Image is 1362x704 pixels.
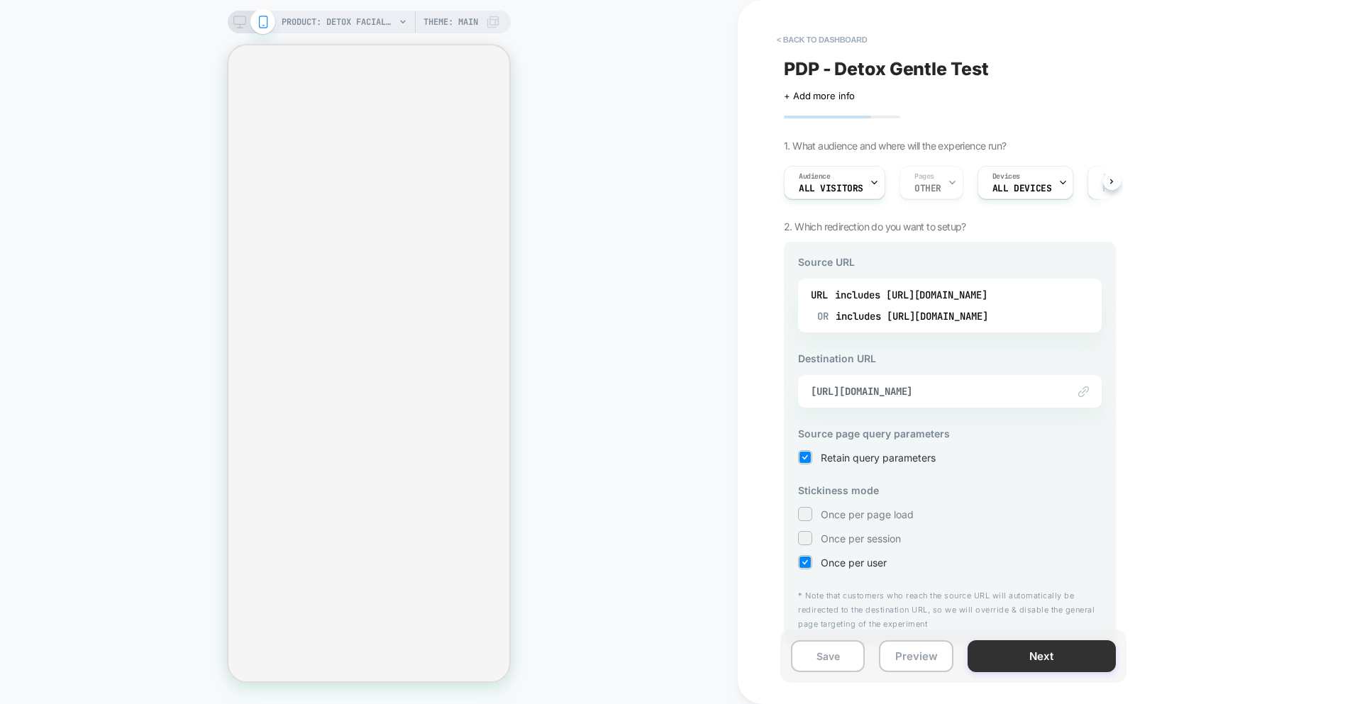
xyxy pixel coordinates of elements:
div: includes [URL][DOMAIN_NAME] [817,306,988,327]
h3: Source URL [798,256,1102,268]
button: < back to dashboard [770,28,874,51]
p: * Note that customers who reach the source URL will automatically be redirected to the destinatio... [798,589,1102,631]
button: Next [968,640,1116,672]
button: Preview [879,640,953,672]
span: PDP - Detox Gentle Test [784,58,988,79]
span: Trigger [1102,172,1130,181]
span: 1. What audience and where will the experience run? [784,140,1006,152]
div: includes [URL][DOMAIN_NAME] [835,284,988,306]
span: Once per user [821,557,887,569]
span: Audience [799,172,831,181]
span: ALL DEVICES [992,184,1051,194]
h3: Source page query parameters [798,428,1102,440]
span: Page Load [1102,184,1151,194]
span: 2. Which redirection do you want to setup? [784,220,966,233]
img: edit [1078,386,1089,397]
div: URL [811,284,1089,327]
span: All Visitors [799,184,863,194]
h3: Stickiness mode [798,484,1102,496]
button: Save [791,640,865,672]
span: Once per session [821,532,901,544]
span: Retain query parameters [821,452,936,464]
span: + Add more info [784,90,855,101]
span: [URL][DOMAIN_NAME] [811,385,1053,398]
span: Theme: MAIN [423,11,478,33]
span: PRODUCT: Detox Facial Pads - Gentle 60ct [282,11,395,33]
span: Once per page load [821,508,914,520]
span: OR [817,306,829,327]
span: Devices [992,172,1020,181]
h3: Destination URL [798,352,1102,364]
